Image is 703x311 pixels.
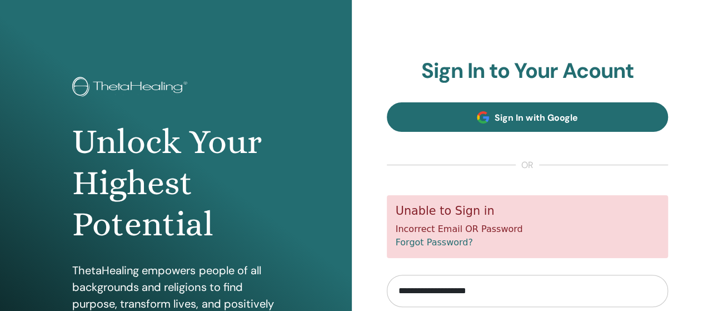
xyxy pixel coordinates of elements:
span: Sign In with Google [495,112,577,124]
a: Sign In with Google [387,102,669,132]
a: Forgot Password? [396,237,473,248]
h1: Unlock Your Highest Potential [72,121,279,245]
h2: Sign In to Your Acount [387,58,669,84]
span: or [516,159,539,172]
div: Incorrect Email OR Password [387,195,669,258]
h5: Unable to Sign in [396,204,660,218]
